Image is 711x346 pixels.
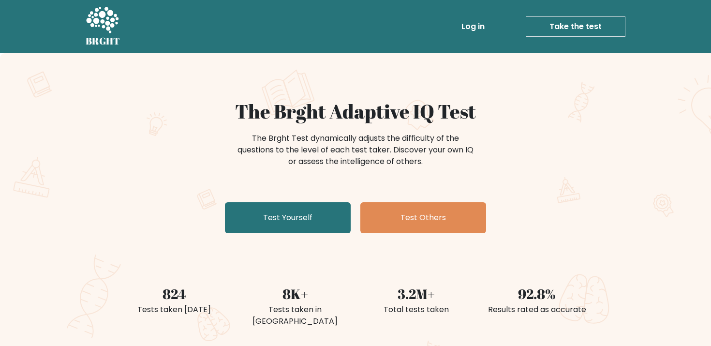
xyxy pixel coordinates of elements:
div: Tests taken in [GEOGRAPHIC_DATA] [240,304,350,327]
div: 92.8% [482,284,592,304]
h5: BRGHT [86,35,120,47]
div: Results rated as accurate [482,304,592,316]
div: Tests taken [DATE] [119,304,229,316]
div: The Brght Test dynamically adjusts the difficulty of the questions to the level of each test take... [235,133,476,167]
a: Log in [458,17,489,36]
div: 3.2M+ [361,284,471,304]
a: Take the test [526,16,625,37]
a: Test Others [360,202,486,233]
a: Test Yourself [225,202,351,233]
h1: The Brght Adaptive IQ Test [119,100,592,123]
div: 8K+ [240,284,350,304]
a: BRGHT [86,4,120,49]
div: Total tests taken [361,304,471,316]
div: 824 [119,284,229,304]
